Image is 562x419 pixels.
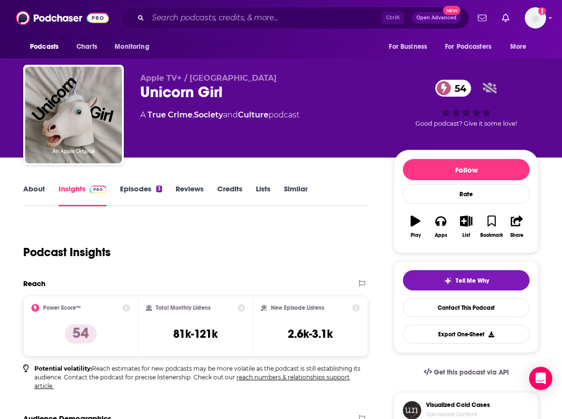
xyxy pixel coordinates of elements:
a: reach numbers & relationships support article. [34,374,350,390]
span: 54 [445,80,471,97]
img: User Profile [525,7,546,29]
button: open menu [23,38,71,56]
span: Ctrl K [382,12,404,24]
div: Share [510,232,523,238]
span: For Podcasters [445,40,491,54]
h2: New Episode Listens [271,304,324,311]
h2: Power Score™ [43,304,81,311]
a: True Crime [148,110,192,119]
button: Follow [403,159,530,180]
h1: Podcast Insights [23,245,111,260]
svg: Add a profile image [538,7,546,15]
div: Play [411,232,421,238]
button: open menu [108,38,162,56]
span: For Business [389,40,427,54]
span: and [223,110,238,119]
a: About [23,184,45,206]
img: tell me why sparkle [444,277,452,285]
b: Potential volatility: [34,365,92,372]
button: tell me why sparkleTell Me Why [403,270,530,290]
img: Podchaser Pro [89,186,106,193]
div: 3 [156,186,162,192]
button: Export One-Sheet [403,325,530,344]
div: Rate [403,184,530,204]
button: open menu [382,38,439,56]
div: Open Intercom Messenger [529,367,552,390]
a: Show notifications dropdown [474,10,490,26]
a: 54 [435,80,471,97]
a: Culture [238,110,268,119]
button: Apps [428,209,453,244]
span: Good podcast? Give it some love! [415,120,517,127]
p: 54 [65,324,97,344]
img: Podchaser - Follow, Share and Rate Podcasts [16,9,109,27]
button: Play [403,209,428,244]
span: Podcasts [30,40,59,54]
span: Open Advanced [416,15,457,20]
span: , [192,110,194,119]
div: List [462,232,470,238]
a: Reviews [176,184,204,206]
a: Show notifications dropdown [498,10,513,26]
h3: 81k-121k [173,327,218,341]
h2: Reach [23,279,45,288]
a: Contact This Podcast [403,298,530,317]
img: Unicorn Girl [25,67,122,163]
a: Similar [284,184,308,206]
button: open menu [439,38,505,56]
div: Bookmark [480,232,503,238]
a: Lists [256,184,270,206]
button: open menu [503,38,539,56]
a: Society [194,110,223,119]
span: New [443,6,460,15]
div: 54Good podcast? Give it some love! [394,73,539,133]
button: List [454,209,479,244]
div: Apps [435,232,447,238]
a: Get this podcast via API [416,361,517,384]
input: Search podcasts, credits, & more... [148,10,382,26]
span: More [510,40,527,54]
div: A podcast [140,109,299,121]
span: Monitoring [115,40,149,54]
button: Open AdvancedNew [412,12,461,24]
div: Search podcasts, credits, & more... [121,7,469,29]
a: Episodes3 [120,184,162,206]
button: Bookmark [479,209,504,244]
h2: Total Monthly Listens [156,304,210,311]
a: InsightsPodchaser Pro [59,184,106,206]
span: Get this podcast via API [434,368,509,376]
p: Reach estimates for new podcasts may be more volatile as the podcast is still establishing its au... [34,364,368,390]
h3: 2.6k-3.1k [288,327,333,341]
h4: Sponsored Content [426,411,490,418]
span: Logged in as evankrask [525,7,546,29]
button: Show profile menu [525,7,546,29]
a: Credits [217,184,242,206]
span: Tell Me Why [456,277,489,285]
button: Share [504,209,530,244]
a: Charts [70,38,103,56]
span: Apple TV+ / [GEOGRAPHIC_DATA] [140,73,277,83]
h3: Visualized Cold Cases [426,401,490,409]
span: Charts [76,40,97,54]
